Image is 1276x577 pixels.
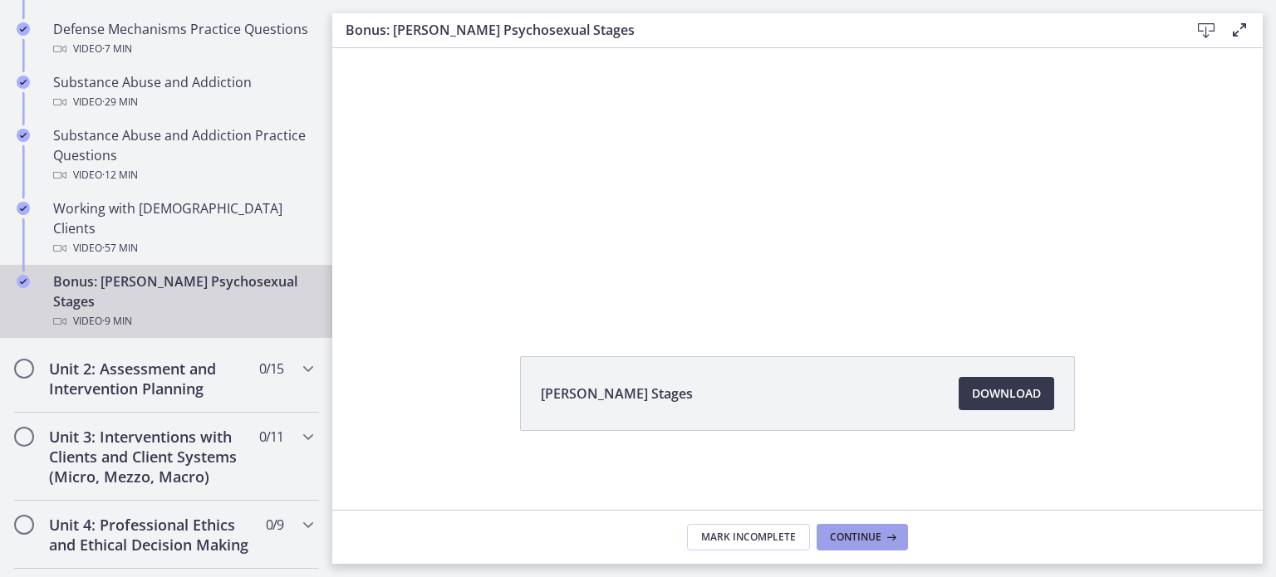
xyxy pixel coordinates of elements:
a: Download [959,377,1054,410]
span: · 29 min [102,92,138,112]
div: Video [53,238,312,258]
span: Mark Incomplete [701,531,796,544]
div: Video [53,92,312,112]
i: Completed [17,22,30,36]
i: Completed [17,129,30,142]
span: 0 / 15 [259,359,283,379]
span: [PERSON_NAME] Stages [541,384,693,403]
div: Defense Mechanisms Practice Questions [53,19,312,59]
div: Video [53,39,312,59]
i: Completed [17,76,30,89]
button: Mark Incomplete [687,524,810,550]
h2: Unit 4: Professional Ethics and Ethical Decision Making [49,515,252,555]
div: Substance Abuse and Addiction Practice Questions [53,125,312,185]
div: Substance Abuse and Addiction [53,72,312,112]
div: Video [53,311,312,331]
span: · 7 min [102,39,132,59]
h3: Bonus: [PERSON_NAME] Psychosexual Stages [346,20,1163,40]
span: 0 / 9 [266,515,283,535]
span: 0 / 11 [259,427,283,447]
i: Completed [17,202,30,215]
h2: Unit 2: Assessment and Intervention Planning [49,359,252,399]
span: · 9 min [102,311,132,331]
div: Bonus: [PERSON_NAME] Psychosexual Stages [53,271,312,331]
span: · 12 min [102,165,138,185]
span: Continue [830,531,881,544]
div: Video [53,165,312,185]
i: Completed [17,275,30,288]
button: Continue [817,524,908,550]
span: · 57 min [102,238,138,258]
h2: Unit 3: Interventions with Clients and Client Systems (Micro, Mezzo, Macro) [49,427,252,487]
span: Download [972,384,1041,403]
div: Working with [DEMOGRAPHIC_DATA] Clients [53,198,312,258]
